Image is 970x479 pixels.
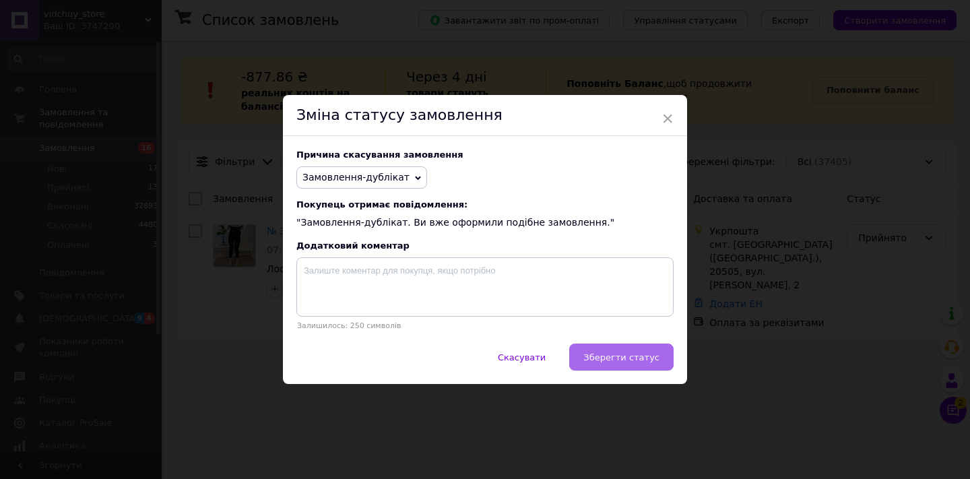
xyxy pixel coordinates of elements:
[296,321,674,330] p: Залишилось: 250 символів
[569,344,674,371] button: Зберегти статус
[296,199,674,210] span: Покупець отримає повідомлення:
[302,172,410,183] span: Замовлення-дублікат
[583,352,659,362] span: Зберегти статус
[296,241,674,251] div: Додатковий коментар
[283,95,687,136] div: Зміна статусу замовлення
[296,199,674,230] div: "Замовлення-дублікат. Ви вже оформили подібне замовлення."
[296,150,674,160] div: Причина скасування замовлення
[484,344,560,371] button: Скасувати
[498,352,546,362] span: Скасувати
[661,107,674,130] span: ×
